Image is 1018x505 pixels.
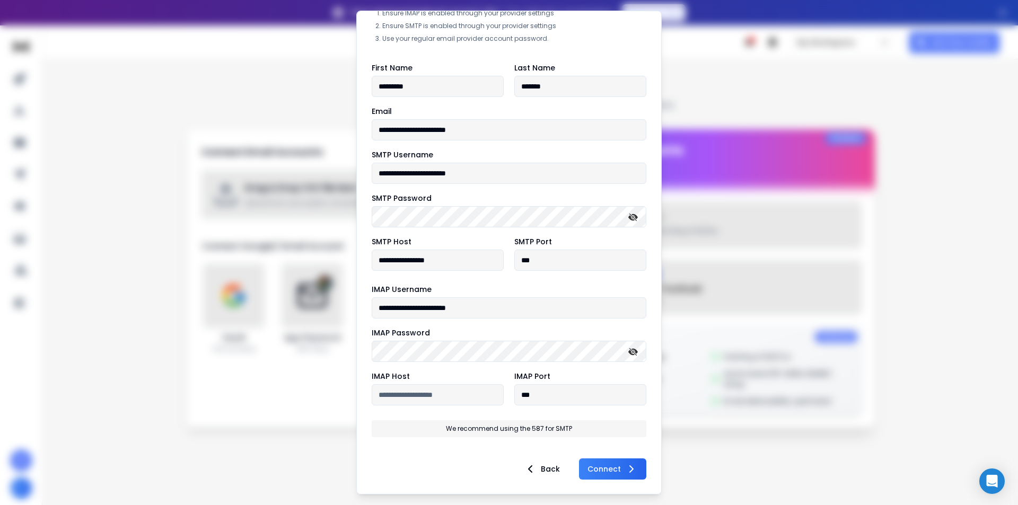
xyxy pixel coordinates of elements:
[372,151,433,158] label: SMTP Username
[515,458,568,480] button: Back
[514,64,555,72] label: Last Name
[372,64,413,72] label: First Name
[372,238,411,245] label: SMTP Host
[979,468,1005,494] div: Open Intercom Messenger
[372,373,410,380] label: IMAP Host
[382,9,646,17] li: Ensure IMAP is enabled through your provider settings
[382,22,646,30] li: Ensure SMTP is enabled through your provider settings
[372,108,392,115] label: Email
[514,238,552,245] label: SMTP Port
[382,34,646,43] li: Use your regular email provider account password.
[372,329,430,336] label: IMAP Password
[514,373,550,380] label: IMAP Port
[579,458,646,480] button: Connect
[372,286,432,293] label: IMAP Username
[446,424,572,433] p: We recommend using the 587 for SMTP
[372,194,432,202] label: SMTP Password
